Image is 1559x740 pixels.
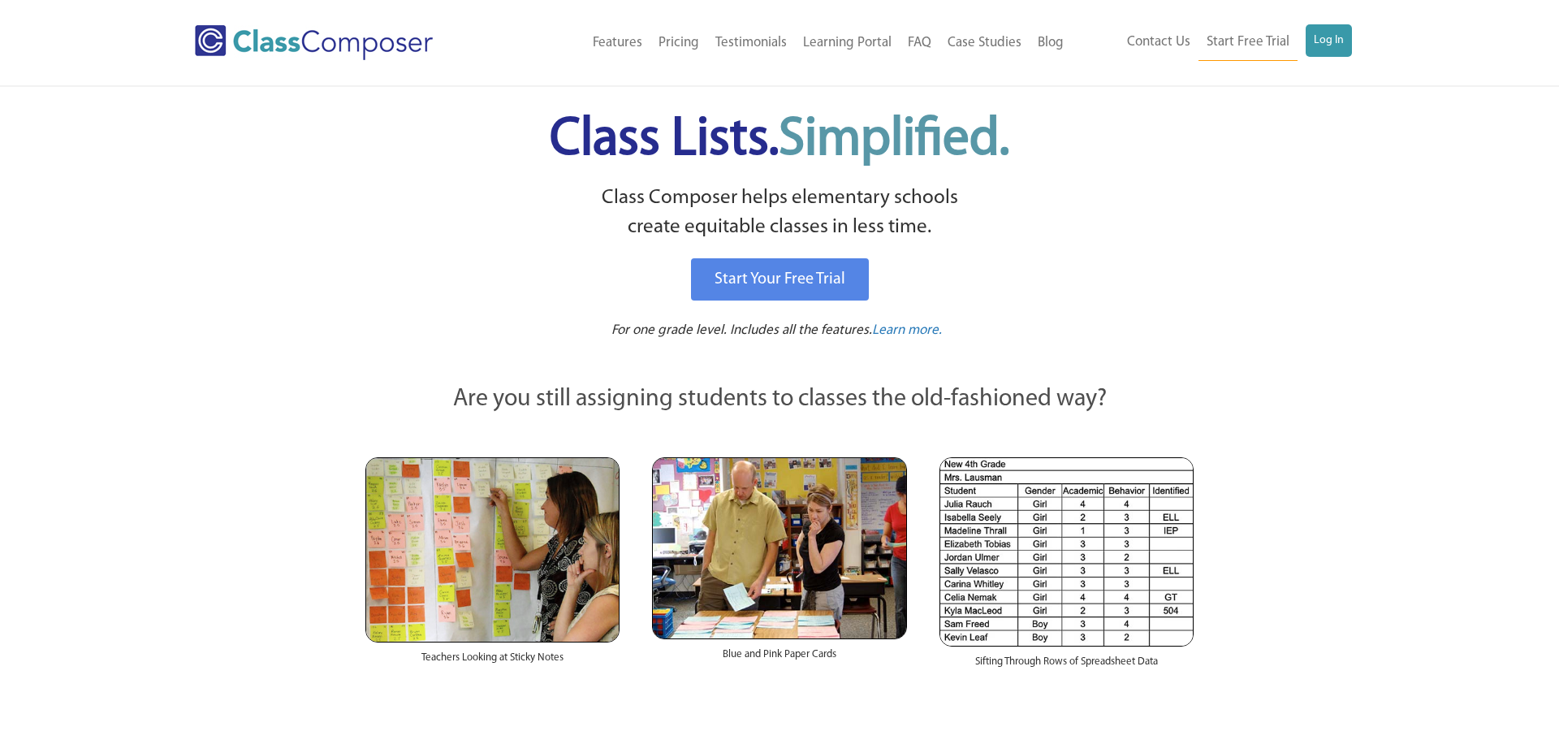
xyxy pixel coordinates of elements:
a: Pricing [650,25,707,61]
img: Class Composer [195,25,433,60]
nav: Header Menu [499,25,1072,61]
img: Teachers Looking at Sticky Notes [365,457,620,643]
p: Are you still assigning students to classes the old-fashioned way? [365,382,1194,418]
img: Spreadsheets [939,457,1194,647]
a: Features [585,25,650,61]
a: FAQ [900,25,939,61]
a: Start Your Free Trial [691,258,869,301]
div: Teachers Looking at Sticky Notes [365,643,620,682]
a: Learn more. [872,321,942,341]
span: Simplified. [779,114,1009,167]
div: Blue and Pink Paper Cards [652,639,906,678]
p: Class Composer helps elementary schools create equitable classes in less time. [363,184,1196,243]
a: Start Free Trial [1198,24,1298,61]
a: Contact Us [1119,24,1198,60]
a: Log In [1306,24,1352,57]
span: Class Lists. [550,114,1009,167]
nav: Header Menu [1072,24,1352,61]
span: Start Your Free Trial [715,271,845,288]
a: Case Studies [939,25,1030,61]
span: Learn more. [872,323,942,337]
img: Blue and Pink Paper Cards [652,457,906,638]
a: Testimonials [707,25,795,61]
span: For one grade level. Includes all the features. [611,323,872,337]
a: Blog [1030,25,1072,61]
a: Learning Portal [795,25,900,61]
div: Sifting Through Rows of Spreadsheet Data [939,647,1194,686]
